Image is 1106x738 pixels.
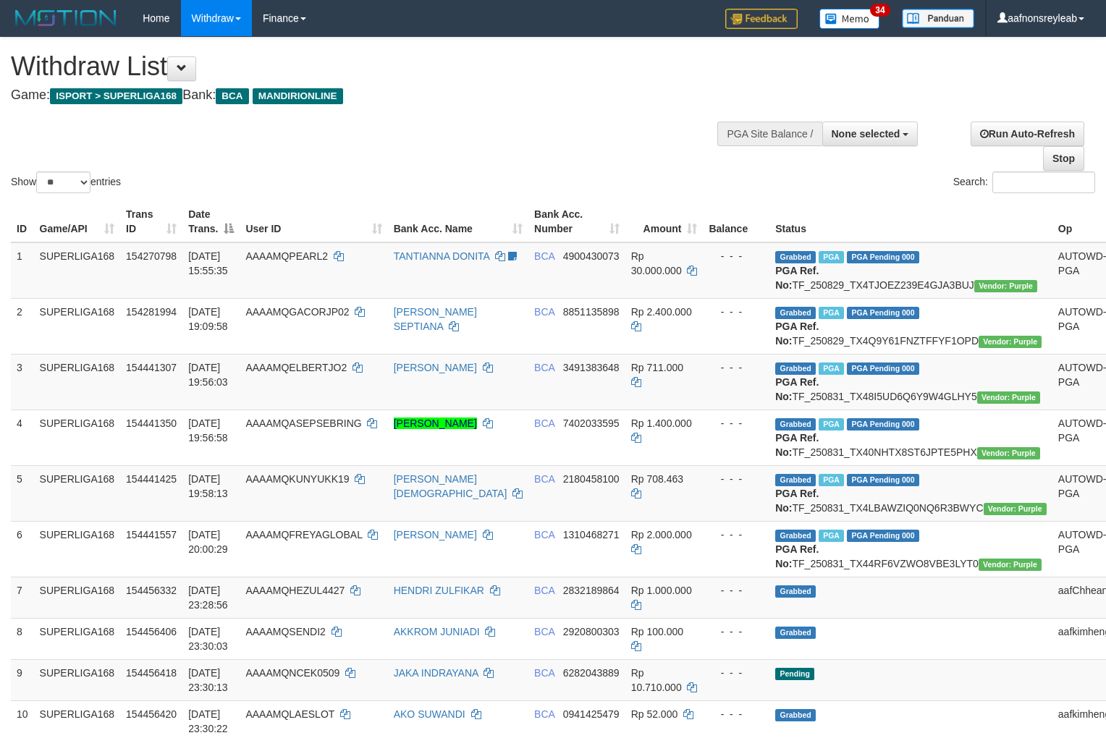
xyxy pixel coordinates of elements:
span: AAAAMQKUNYUKK19 [245,473,349,485]
span: BCA [534,250,554,262]
span: Vendor URL: https://trx4.1velocity.biz [974,280,1037,292]
a: TANTIANNA DONITA [394,250,490,262]
td: SUPERLIGA168 [34,618,121,659]
span: AAAAMQASEPSEBRING [245,417,361,429]
span: [DATE] 15:55:35 [188,250,228,276]
span: Copy 8851135898 to clipboard [563,306,620,318]
td: SUPERLIGA168 [34,410,121,465]
a: JAKA INDRAYANA [394,667,478,679]
span: AAAAMQHEZUL4427 [245,585,345,596]
span: Rp 10.710.000 [631,667,682,693]
span: PGA Pending [847,474,919,486]
span: 154441425 [126,473,177,485]
span: Marked by aafsoycanthlai [819,418,844,430]
span: Copy 0941425479 to clipboard [563,708,620,720]
span: None selected [832,128,900,140]
span: Rp 1.000.000 [631,585,692,596]
select: Showentries [36,171,90,193]
div: - - - [709,472,764,486]
td: TF_250831_TX40NHTX8ST6JPTE5PHX [769,410,1052,465]
td: TF_250831_TX44RF6VZWO8VBE3LYT0 [769,521,1052,577]
td: TF_250831_TX48I5UD6Q6Y9W4GLHY5 [769,354,1052,410]
span: 154456406 [126,626,177,637]
th: ID [11,201,34,242]
span: BCA [534,585,554,596]
span: Vendor URL: https://trx4.1velocity.biz [977,391,1040,404]
span: AAAAMQGACORJP02 [245,306,349,318]
td: 1 [11,242,34,299]
span: Grabbed [775,418,816,430]
span: [DATE] 23:30:22 [188,708,228,734]
span: [DATE] 19:09:58 [188,306,228,332]
span: Marked by aafsoycanthlai [819,474,844,486]
td: 4 [11,410,34,465]
div: - - - [709,707,764,721]
span: 154441350 [126,417,177,429]
span: Rp 1.400.000 [631,417,692,429]
a: [PERSON_NAME] [394,362,477,373]
a: [PERSON_NAME] SEPTIANA [394,306,477,332]
span: Rp 30.000.000 [631,250,682,276]
div: - - - [709,416,764,430]
span: [DATE] 19:56:58 [188,417,228,444]
span: BCA [534,529,554,540]
span: PGA Pending [847,418,919,430]
span: Marked by aafnonsreyleab [819,307,844,319]
span: Grabbed [775,307,816,319]
span: BCA [534,362,554,373]
label: Show entries [11,171,121,193]
div: - - - [709,527,764,542]
span: 154456420 [126,708,177,720]
a: [PERSON_NAME][DEMOGRAPHIC_DATA] [394,473,507,499]
span: AAAAMQFREYAGLOBAL [245,529,362,540]
span: Copy 4900430073 to clipboard [563,250,620,262]
a: [PERSON_NAME] [394,417,477,429]
span: [DATE] 23:28:56 [188,585,228,611]
th: Status [769,201,1052,242]
span: Copy 2180458100 to clipboard [563,473,620,485]
span: Rp 100.000 [631,626,683,637]
img: MOTION_logo.png [11,7,121,29]
b: PGA Ref. No: [775,432,819,458]
span: Marked by aafsoycanthlai [819,530,844,542]
td: SUPERLIGA168 [34,577,121,618]
a: Stop [1043,146,1084,171]
span: 154270798 [126,250,177,262]
td: 3 [11,354,34,410]
span: Copy 2920800303 to clipboard [563,626,620,637]
span: Grabbed [775,251,816,263]
span: Marked by aafmaleo [819,251,844,263]
div: - - - [709,360,764,375]
b: PGA Ref. No: [775,543,819,569]
b: PGA Ref. No: [775,265,819,291]
a: HENDRI ZULFIKAR [394,585,484,596]
span: AAAAMQNCEK0509 [245,667,339,679]
div: - - - [709,666,764,680]
span: [DATE] 19:56:03 [188,362,228,388]
span: [DATE] 19:58:13 [188,473,228,499]
td: TF_250831_TX4LBAWZIQ0NQ6R3BWYC [769,465,1052,521]
div: - - - [709,305,764,319]
th: Bank Acc. Number: activate to sort column ascending [528,201,625,242]
td: TF_250829_TX4TJOEZ239E4GJA3BUJ [769,242,1052,299]
span: BCA [534,306,554,318]
span: 154281994 [126,306,177,318]
td: SUPERLIGA168 [34,659,121,700]
span: Marked by aafsoycanthlai [819,362,844,375]
td: 7 [11,577,34,618]
span: AAAAMQELBERTJO2 [245,362,347,373]
th: User ID: activate to sort column ascending [240,201,387,242]
input: Search: [992,171,1095,193]
span: Copy 6282043889 to clipboard [563,667,620,679]
th: Amount: activate to sort column ascending [625,201,704,242]
span: Pending [775,668,814,680]
span: Grabbed [775,530,816,542]
a: Run Auto-Refresh [971,122,1084,146]
h1: Withdraw List [11,52,723,81]
td: SUPERLIGA168 [34,242,121,299]
td: 6 [11,521,34,577]
span: BCA [534,473,554,485]
th: Trans ID: activate to sort column ascending [120,201,182,242]
button: None selected [822,122,919,146]
span: PGA Pending [847,251,919,263]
